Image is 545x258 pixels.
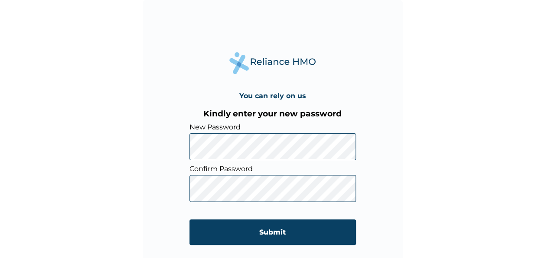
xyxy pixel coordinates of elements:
[189,219,356,245] input: Submit
[239,92,306,100] h4: You can rely on us
[189,123,356,131] label: New Password
[189,165,356,173] label: Confirm Password
[229,52,316,74] img: Reliance Health's Logo
[189,109,356,119] h3: Kindly enter your new password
